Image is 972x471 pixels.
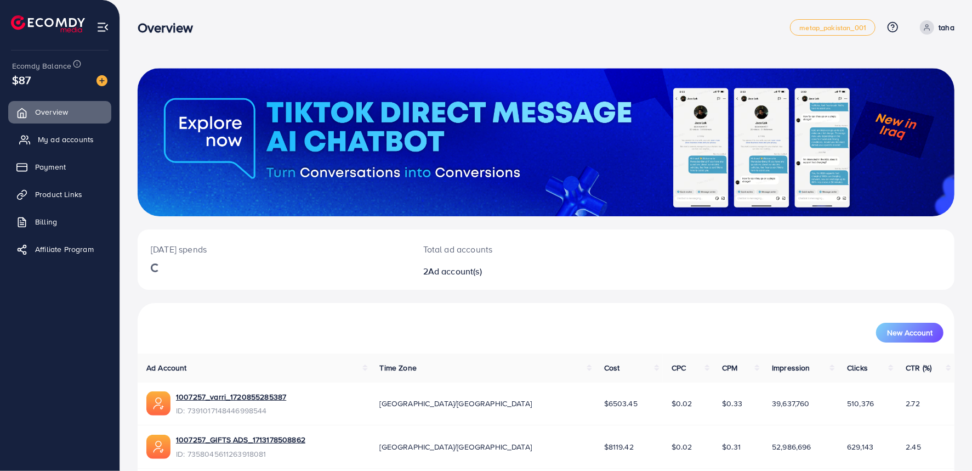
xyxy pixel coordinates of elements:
p: [DATE] spends [151,243,397,256]
span: 52,986,696 [772,441,811,452]
span: $0.31 [722,441,741,452]
span: 2.72 [906,398,920,409]
span: New Account [887,329,933,337]
span: Affiliate Program [35,244,94,255]
span: Time Zone [380,362,417,373]
span: $0.02 [672,441,692,452]
span: 39,637,760 [772,398,810,409]
img: ic-ads-acc.e4c84228.svg [146,391,170,416]
img: logo [11,15,85,32]
span: My ad accounts [38,134,94,145]
a: Payment [8,156,111,178]
p: taha [939,21,954,34]
span: metap_pakistan_001 [799,24,866,31]
span: [GEOGRAPHIC_DATA]/[GEOGRAPHIC_DATA] [380,441,532,452]
a: Overview [8,101,111,123]
span: ID: 7391017148446998544 [176,405,286,416]
h2: 2 [423,266,601,277]
a: Affiliate Program [8,238,111,260]
span: $0.33 [722,398,742,409]
a: 1007257_varri_1720855285387 [176,391,286,402]
span: 629,143 [847,441,873,452]
span: $8119.42 [604,441,634,452]
span: $0.02 [672,398,692,409]
a: Product Links [8,183,111,205]
span: Billing [35,216,57,227]
span: Ad Account [146,362,187,373]
button: New Account [876,323,943,343]
img: ic-ads-acc.e4c84228.svg [146,435,170,459]
span: Clicks [847,362,868,373]
span: Ad account(s) [428,265,482,277]
span: Ecomdy Balance [12,60,71,71]
p: Total ad accounts [423,243,601,256]
span: Product Links [35,189,82,200]
span: Payment [35,161,66,172]
h3: Overview [138,20,202,36]
span: $6503.45 [604,398,638,409]
a: 1007257_GIFTS ADS_1713178508862 [176,434,305,445]
img: image [96,75,107,86]
span: Impression [772,362,810,373]
a: My ad accounts [8,128,111,150]
span: ID: 7358045611263918081 [176,448,305,459]
span: CTR (%) [906,362,931,373]
span: Cost [604,362,620,373]
a: metap_pakistan_001 [790,19,876,36]
a: Billing [8,211,111,233]
img: menu [96,21,109,33]
span: 510,376 [847,398,874,409]
span: [GEOGRAPHIC_DATA]/[GEOGRAPHIC_DATA] [380,398,532,409]
span: Overview [35,106,68,117]
span: 2.45 [906,441,921,452]
span: CPC [672,362,686,373]
span: CPM [722,362,737,373]
a: taha [916,20,954,35]
span: $87 [12,72,31,88]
